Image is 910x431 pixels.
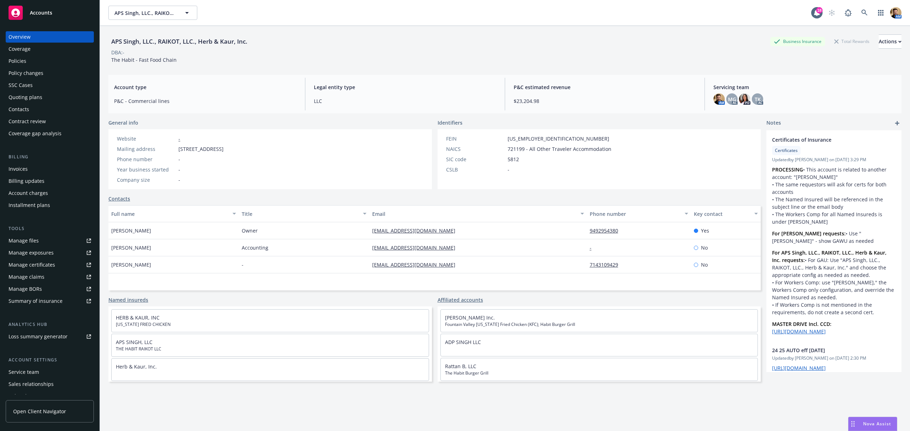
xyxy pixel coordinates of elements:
div: Title [242,210,359,218]
span: No [701,261,708,268]
div: Sales relationships [9,378,54,390]
span: Account type [114,83,296,91]
a: Start snowing [825,6,839,20]
span: $23,204.98 [514,97,696,105]
div: Mailing address [117,145,176,153]
div: 18 [816,7,823,13]
button: Actions [879,34,901,49]
a: Quoting plans [6,92,94,103]
img: photo [890,7,901,18]
span: - [508,166,509,173]
div: SSC Cases [9,80,33,91]
a: Summary of insurance [6,295,94,307]
a: Coverage gap analysis [6,128,94,139]
div: Service team [9,366,39,378]
div: Contract review [9,116,46,127]
a: [EMAIL_ADDRESS][DOMAIN_NAME] [372,227,461,234]
span: Accounting [242,244,268,251]
a: add [893,119,901,127]
a: Rattan B, LLC [445,363,476,370]
span: Nova Assist [863,421,891,427]
span: Updated by [PERSON_NAME] on [DATE] 2:30 PM [772,355,896,361]
span: [US_STATE] FRIED CHICKEN [116,321,424,328]
div: Account settings [6,356,94,364]
img: photo [739,93,750,105]
div: Manage BORs [9,283,42,295]
div: Contacts [9,104,29,115]
button: Key contact [691,205,761,222]
a: Billing updates [6,175,94,187]
div: Policies [9,55,26,67]
span: - [242,261,243,268]
span: [PERSON_NAME] [111,261,151,268]
div: Website [117,135,176,142]
div: Summary of insurance [9,295,63,307]
div: Business Insurance [770,37,825,46]
a: Manage exposures [6,247,94,258]
div: Loss summary generator [9,331,68,342]
a: APS SINGH, LLC [116,339,152,345]
a: Named insureds [108,296,148,304]
span: TK [755,96,761,103]
div: CSLB [446,166,505,173]
a: Overview [6,31,94,43]
span: [PERSON_NAME] [111,244,151,251]
span: - [178,176,180,184]
div: Related accounts [9,391,49,402]
span: Certificates of Insurance [772,136,877,143]
span: Legal entity type [314,83,496,91]
div: Installment plans [9,200,50,211]
a: [EMAIL_ADDRESS][DOMAIN_NAME] [372,261,461,268]
a: Search [857,6,872,20]
span: P&C - Commercial lines [114,97,296,105]
p: • This account is related to another account: "[PERSON_NAME]" • The same requestors will ask for ... [772,166,896,225]
span: The Habit Burger Grill [445,370,754,376]
span: - [178,166,180,173]
a: ADP SINGH LLC [445,339,481,345]
span: 721199 - All Other Traveler Accommodation [508,145,611,153]
a: Sales relationships [6,378,94,390]
div: Billing [6,153,94,160]
a: Related accounts [6,391,94,402]
div: Analytics hub [6,321,94,328]
strong: For [PERSON_NAME] requests: [772,230,846,237]
div: Overview [9,31,31,43]
div: Email [372,210,576,218]
a: [URL][DOMAIN_NAME] [772,328,826,335]
span: [STREET_ADDRESS] [178,145,224,153]
span: Identifiers [438,119,462,126]
a: - [590,244,597,251]
span: [PERSON_NAME] [111,227,151,234]
div: Policy changes [9,67,43,79]
a: Affiliated accounts [438,296,483,304]
div: Manage files [9,235,39,246]
a: Coverage [6,43,94,55]
div: Coverage [9,43,31,55]
a: [EMAIL_ADDRESS][DOMAIN_NAME] [372,244,461,251]
div: NAICS [446,145,505,153]
a: Contacts [6,104,94,115]
a: - [178,135,180,142]
button: Full name [108,205,239,222]
button: Title [239,205,369,222]
strong: MASTER DRIVE Incl. CCD: [772,321,831,327]
div: 24 25 AUTO eff [DATE]Updatedby [PERSON_NAME] on [DATE] 2:30 PM[URL][DOMAIN_NAME] [766,341,901,377]
span: Notes [766,119,781,127]
div: Drag to move [849,417,857,431]
span: [US_EMPLOYER_IDENTIFICATION_NUMBER] [508,135,609,142]
div: Phone number [117,156,176,163]
span: 24 25 AUTO eff [DATE] [772,347,877,354]
div: Full name [111,210,228,218]
a: [PERSON_NAME] Inc. [445,314,495,321]
a: Installment plans [6,200,94,211]
div: Billing updates [9,175,44,187]
span: The Habit - Fast Food Chain [111,56,177,63]
a: [URL][DOMAIN_NAME] [772,365,826,371]
button: Email [369,205,587,222]
a: Manage claims [6,271,94,283]
span: Fountain Valley [US_STATE] Fried Chicken (KFC); Habit Burger Grill [445,321,754,328]
span: Owner [242,227,258,234]
a: Manage BORs [6,283,94,295]
span: Servicing team [713,83,896,91]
